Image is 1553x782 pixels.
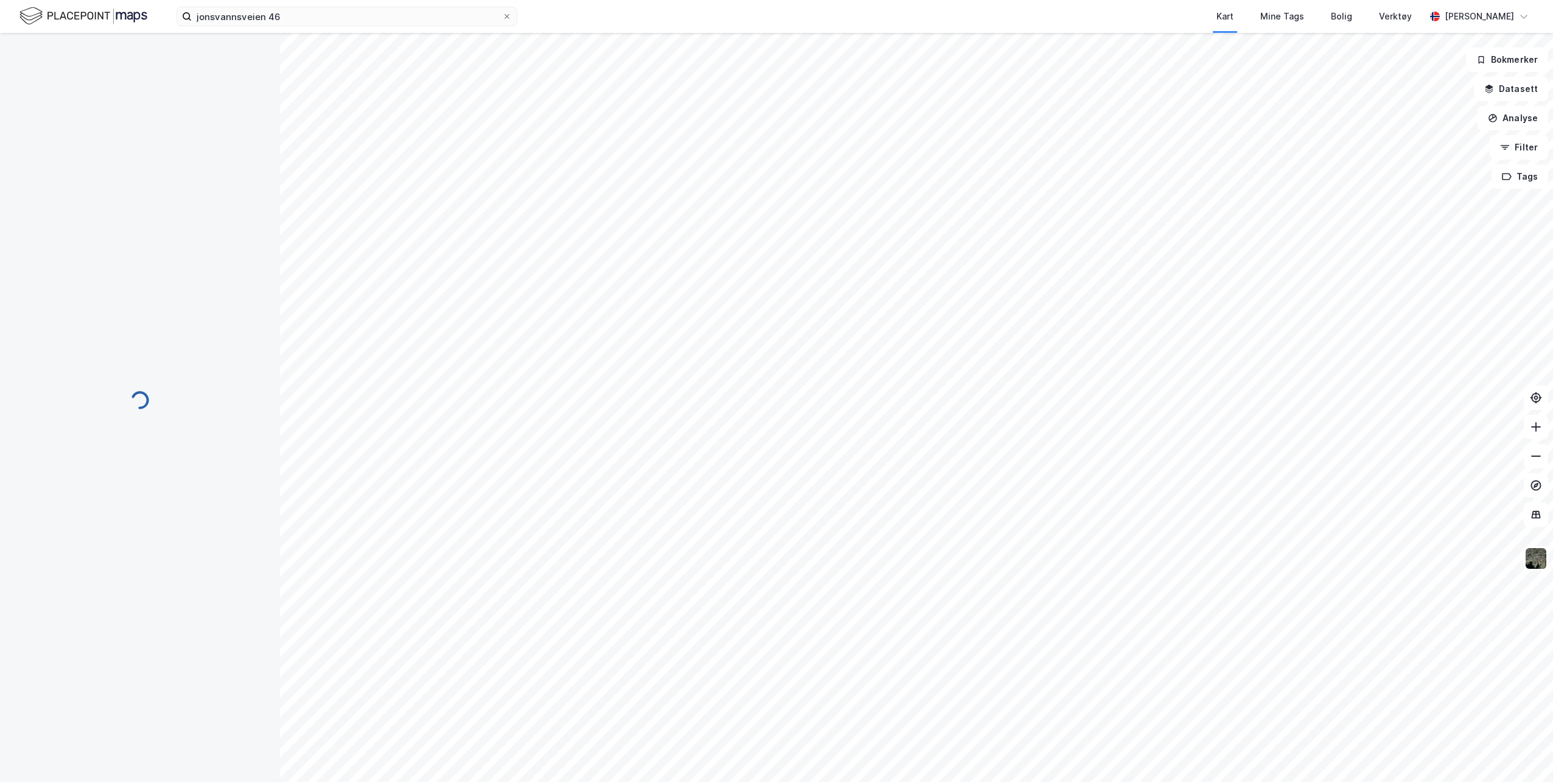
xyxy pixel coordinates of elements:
[1466,48,1548,72] button: Bokmerker
[1524,547,1548,570] img: 9k=
[1492,724,1553,782] iframe: Chat Widget
[1260,9,1304,24] div: Mine Tags
[130,390,150,410] img: spinner.a6d8c91a73a9ac5275cf975e30b51cfb.svg
[1379,9,1412,24] div: Verktøy
[1478,106,1548,130] button: Analyse
[1331,9,1352,24] div: Bolig
[19,5,147,27] img: logo.f888ab2527a4732fd821a326f86c7f29.svg
[1490,135,1548,160] button: Filter
[1474,77,1548,101] button: Datasett
[1492,164,1548,189] button: Tags
[1445,9,1514,24] div: [PERSON_NAME]
[192,7,502,26] input: Søk på adresse, matrikkel, gårdeiere, leietakere eller personer
[1216,9,1234,24] div: Kart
